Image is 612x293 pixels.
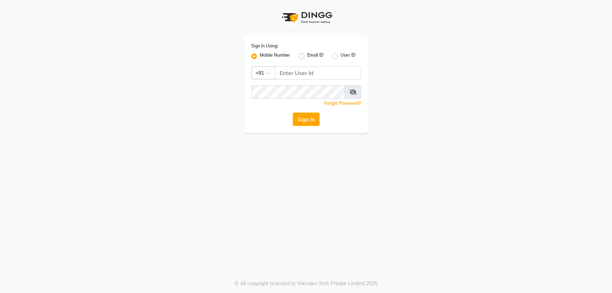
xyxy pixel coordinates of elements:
[307,52,324,61] label: Email ID
[324,100,361,106] a: Forgot Password?
[341,52,355,61] label: User ID
[293,113,320,126] button: Sign In
[251,85,345,99] input: Username
[278,7,335,28] img: logo1.svg
[275,66,361,80] input: Username
[260,52,290,61] label: Mobile Number
[251,43,278,49] label: Sign In Using:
